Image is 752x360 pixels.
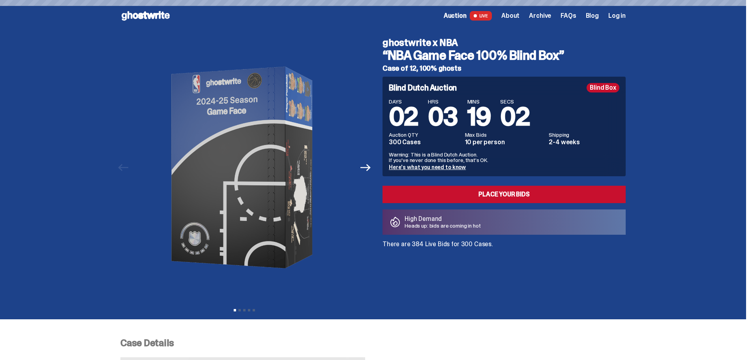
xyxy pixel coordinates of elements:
h5: Case of 12, 100% ghosts [383,65,626,72]
span: HRS [428,99,458,104]
dt: Shipping [549,132,619,138]
h4: Blind Dutch Auction [389,84,457,92]
span: SECS [500,99,530,104]
div: Blind Box [587,83,619,92]
dd: 2-4 weeks [549,139,619,145]
p: Heads up: bids are coming in hot [405,223,481,228]
dd: 300 Cases [389,139,460,145]
button: View slide 5 [253,309,255,311]
a: FAQs [561,13,576,19]
a: Auction LIVE [444,11,492,21]
p: Warning: This is a Blind Dutch Auction. If you’ve never done this before, that’s OK. [389,152,619,163]
p: There are 384 Live Bids for 300 Cases. [383,241,626,247]
span: LIVE [470,11,492,21]
button: View slide 2 [238,309,241,311]
a: Log in [608,13,626,19]
dd: 10 per person [465,139,544,145]
span: MINS [467,99,491,104]
a: Archive [529,13,551,19]
button: View slide 1 [234,309,236,311]
a: Place your Bids [383,186,626,203]
button: View slide 4 [248,309,250,311]
a: About [501,13,519,19]
span: 03 [428,100,458,133]
span: 19 [467,100,491,133]
span: 02 [500,100,530,133]
img: NBA-Hero-1.png [136,32,353,303]
a: Blog [586,13,599,19]
span: DAYS [389,99,418,104]
h3: “NBA Game Face 100% Blind Box” [383,49,626,62]
p: Case Details [120,338,626,348]
button: Next [357,159,374,176]
h4: ghostwrite x NBA [383,38,626,47]
button: View slide 3 [243,309,246,311]
dt: Auction QTY [389,132,460,138]
span: 02 [389,100,418,133]
a: Here's what you need to know [389,164,466,171]
span: Auction [444,13,467,19]
p: High Demand [405,216,481,222]
dt: Max Bids [465,132,544,138]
